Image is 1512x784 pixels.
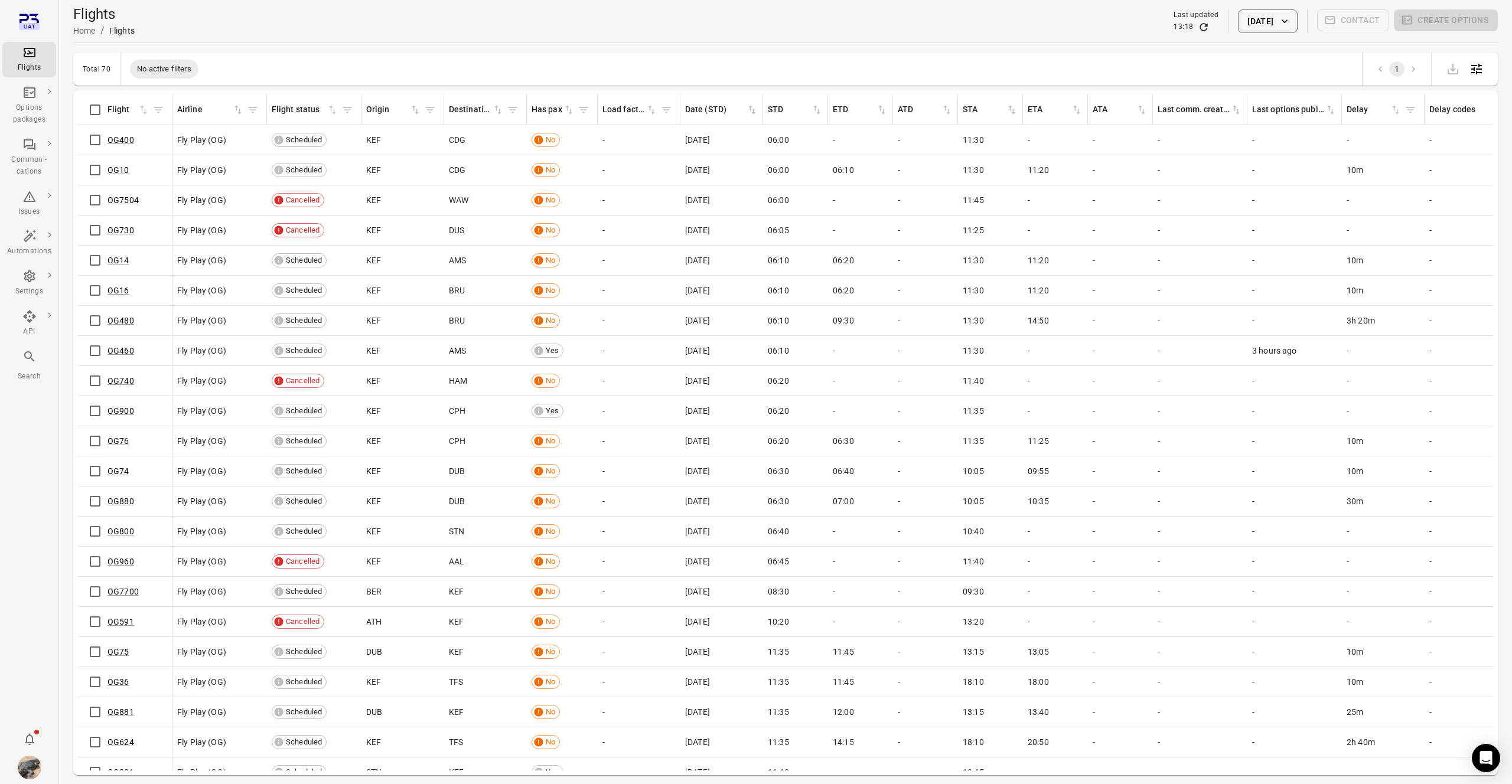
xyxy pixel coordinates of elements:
span: Origin [366,103,421,116]
div: - [1093,375,1148,387]
div: - [1429,315,1503,326]
span: Date (STD) [685,103,758,116]
div: Date (STD) [685,103,746,116]
span: No [542,195,559,206]
div: - [1252,134,1337,146]
div: - [1028,194,1083,206]
span: 11:30 [963,285,984,296]
span: 06:20 [833,254,854,266]
span: AMS [449,345,466,357]
div: Load factor [602,103,646,116]
div: Sort by STA in ascending order [963,103,1018,116]
span: STA [963,103,1018,116]
div: - [1158,254,1243,266]
span: Fly Play (OG) [177,315,226,326]
div: - [1093,254,1148,266]
div: - [1093,345,1148,357]
span: 11:20 [1028,164,1049,176]
span: 11:35 [963,405,984,417]
span: Scheduled [282,285,326,296]
div: - [602,224,676,236]
div: - [1347,375,1420,387]
span: Cancelled [282,195,324,206]
span: 11:30 [963,164,984,176]
span: [DATE] [685,134,710,146]
span: Fly Play (OG) [177,164,226,176]
span: KEF [366,345,381,357]
span: 06:05 [768,224,789,236]
div: - [1347,405,1420,417]
a: OG36 [107,677,129,687]
div: - [833,194,888,206]
div: - [1429,224,1503,236]
span: 11:30 [963,315,984,326]
span: No active filters [130,63,198,75]
div: Open Intercom Messenger [1472,744,1500,772]
a: OG960 [107,557,134,566]
span: KEF [366,315,381,326]
div: - [898,285,953,296]
span: 06:20 [768,375,789,387]
span: Filter by origin [421,101,439,119]
span: 09:30 [833,315,854,326]
a: OG624 [107,737,134,747]
div: Sort by destination in ascending order [449,103,504,116]
div: - [1158,405,1243,417]
div: Last updated [1174,9,1218,21]
span: Last comm. created [1158,103,1242,116]
div: - [1429,285,1503,296]
div: - [898,134,953,146]
button: Refresh data [1198,21,1210,33]
span: Filter by destination [504,101,522,119]
span: Scheduled [282,165,326,176]
span: Fly Play (OG) [177,285,226,296]
a: Settings [2,266,56,301]
a: OG801 [107,767,134,777]
span: 11:20 [1028,285,1049,296]
img: images [18,756,41,779]
span: Filter by has pax [575,101,592,119]
div: - [1429,375,1503,387]
span: BRU [449,315,465,326]
div: - [1028,405,1083,417]
div: Destination [449,103,492,116]
div: - [1252,254,1337,266]
div: Delay codes [1429,103,1502,116]
a: OG7504 [107,195,139,205]
span: ATD [898,103,953,116]
div: Last options published [1252,103,1325,116]
a: OG800 [107,527,134,536]
span: 06:10 [768,315,789,326]
div: Last comm. created [1158,103,1230,116]
span: 06:10 [768,254,789,266]
div: - [833,224,888,236]
span: 10m [1347,254,1363,266]
div: - [1158,164,1243,176]
div: Sort by has pax in ascending order [532,103,575,116]
div: Sort by STD in ascending order [768,103,823,116]
span: [DATE] [685,194,710,206]
span: 10m [1347,285,1363,296]
div: - [1347,345,1420,357]
span: [DATE] [685,224,710,236]
span: HAM [449,375,467,387]
span: 06:00 [768,164,789,176]
button: Filter by flight [149,101,167,119]
span: DUS [449,224,464,236]
span: BRU [449,285,465,296]
div: - [1158,224,1243,236]
div: Sort by ATA in ascending order [1093,103,1148,116]
div: Sort by last communication created in ascending order [1158,103,1242,116]
div: - [1252,405,1337,417]
span: KEF [366,254,381,266]
div: Has pax [532,103,563,116]
span: [DATE] [685,164,710,176]
span: Please make a selection to create an option package [1394,9,1498,33]
a: Automations [2,226,56,261]
span: Scheduled [282,255,326,266]
span: KEF [366,224,381,236]
span: WAW [449,194,468,206]
span: Airline [177,103,244,116]
div: - [1429,134,1503,146]
button: Filter by airline [244,101,262,119]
